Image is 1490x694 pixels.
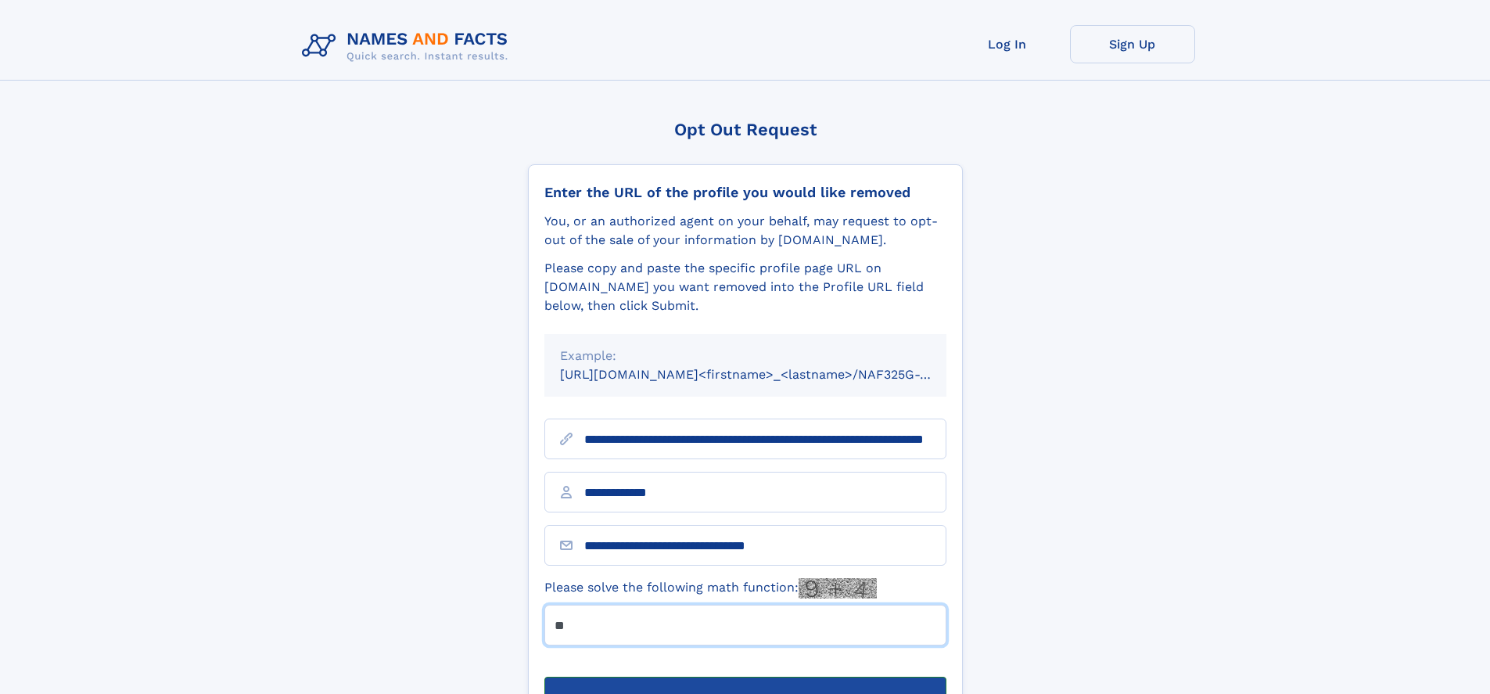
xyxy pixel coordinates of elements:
[544,259,946,315] div: Please copy and paste the specific profile page URL on [DOMAIN_NAME] you want removed into the Pr...
[560,367,976,382] small: [URL][DOMAIN_NAME]<firstname>_<lastname>/NAF325G-xxxxxxxx
[544,212,946,250] div: You, or an authorized agent on your behalf, may request to opt-out of the sale of your informatio...
[296,25,521,67] img: Logo Names and Facts
[560,347,931,365] div: Example:
[544,578,877,599] label: Please solve the following math function:
[1070,25,1195,63] a: Sign Up
[528,120,963,139] div: Opt Out Request
[544,184,946,201] div: Enter the URL of the profile you would like removed
[945,25,1070,63] a: Log In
